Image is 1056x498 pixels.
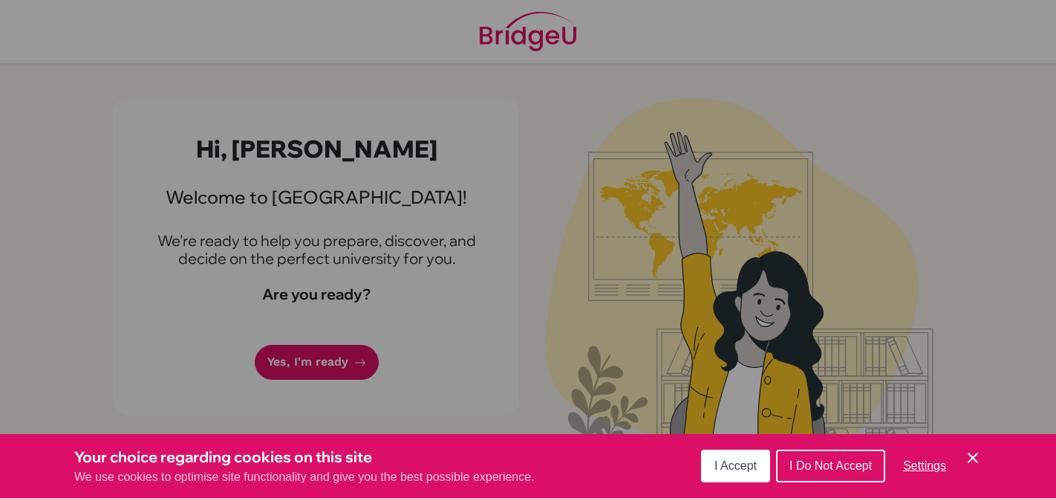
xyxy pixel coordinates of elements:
button: I Accept [701,450,770,482]
button: Save and close [964,449,982,467]
p: We use cookies to optimise site functionality and give you the best possible experience. [74,468,535,486]
button: I Do Not Accept [776,450,885,482]
span: I Accept [714,459,757,472]
span: Settings [903,459,946,472]
h3: Your choice regarding cookies on this site [74,446,535,468]
button: Settings [891,451,958,481]
span: I Do Not Accept [789,459,872,472]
